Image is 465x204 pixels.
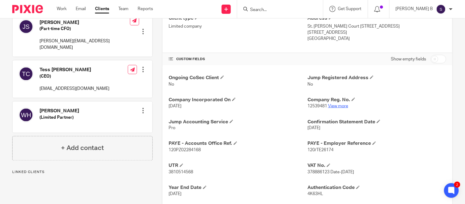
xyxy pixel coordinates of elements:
a: View more [328,104,348,108]
p: [STREET_ADDRESS] [307,29,446,36]
p: [GEOGRAPHIC_DATA] [307,36,446,42]
span: 120PZ02284168 [169,148,201,152]
img: svg%3E [436,4,446,14]
h4: PAYE - Employer Reference [307,140,446,147]
input: Search [250,7,305,13]
p: [PERSON_NAME] B [396,6,433,12]
h5: (Limited Partner) [40,114,79,121]
span: Pro [169,126,175,130]
h4: UTR [169,163,307,169]
span: No [169,82,174,87]
h4: Company Incorporated On [169,97,307,103]
h4: Jump Accounting Service [169,119,307,125]
h4: PAYE - Accounts Office Ref. [169,140,307,147]
span: 3810514568 [169,170,193,175]
a: Reports [138,6,153,12]
span: [DATE] [307,126,320,130]
p: Linked clients [12,170,153,175]
p: [PERSON_NAME][EMAIL_ADDRESS][DOMAIN_NAME] [40,38,130,51]
span: [DATE] [169,104,181,108]
span: 12539481 [307,104,327,108]
h4: Jump Registered Address [307,75,446,81]
span: 4K63HL [307,192,323,196]
p: Limited company [169,23,307,29]
p: St. [PERSON_NAME] Court [STREET_ADDRESS] [307,23,446,29]
h4: Authentication Code [307,185,446,191]
p: [EMAIL_ADDRESS][DOMAIN_NAME] [40,86,109,92]
a: Email [76,6,86,12]
a: Work [57,6,67,12]
span: 120/TE26174 [307,148,334,152]
span: [DATE] [169,192,181,196]
h4: CUSTOM FIELDS [169,57,307,62]
img: Pixie [12,5,43,13]
img: svg%3E [19,67,33,81]
h5: (CEO) [40,73,109,79]
h4: Year End Date [169,185,307,191]
span: Get Support [338,7,362,11]
a: Clients [95,6,109,12]
div: 2 [454,182,460,188]
h4: Confirmation Statement Date [307,119,446,125]
a: Team [118,6,128,12]
h4: VAT No. [307,163,446,169]
h4: Company Reg. No. [307,97,446,103]
img: svg%3E [19,108,33,122]
span: No [307,82,313,87]
label: Show empty fields [391,56,426,62]
img: svg%3E [19,19,33,34]
span: 378886123 Date-[DATE] [307,170,354,175]
h5: (Part-time CFO) [40,26,130,32]
h4: Tess [PERSON_NAME] [40,67,109,73]
h4: [PERSON_NAME] [40,108,79,114]
h4: Ongoing CoSec Client [169,75,307,81]
h4: [PERSON_NAME] [40,19,130,26]
h4: + Add contact [61,144,104,153]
